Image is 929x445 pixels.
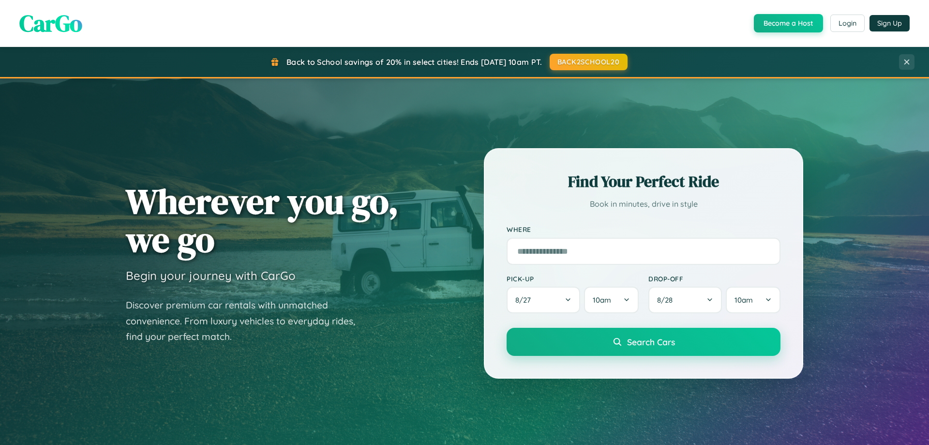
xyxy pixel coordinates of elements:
label: Pick-up [507,275,639,283]
button: BACK2SCHOOL20 [550,54,628,70]
span: 10am [593,295,611,305]
button: 10am [584,287,639,313]
h2: Find Your Perfect Ride [507,171,780,192]
button: 8/28 [648,287,722,313]
label: Where [507,226,780,234]
span: CarGo [19,7,82,39]
button: Sign Up [869,15,910,31]
p: Discover premium car rentals with unmatched convenience. From luxury vehicles to everyday rides, ... [126,297,368,345]
button: Search Cars [507,328,780,356]
button: Become a Host [754,14,823,32]
button: Login [830,15,865,32]
h1: Wherever you go, we go [126,182,399,259]
button: 8/27 [507,287,580,313]
span: 10am [734,295,753,305]
span: 8 / 27 [515,295,536,305]
span: Search Cars [627,337,675,347]
span: Back to School savings of 20% in select cities! Ends [DATE] 10am PT. [286,57,542,67]
h3: Begin your journey with CarGo [126,268,296,283]
label: Drop-off [648,275,780,283]
p: Book in minutes, drive in style [507,197,780,211]
span: 8 / 28 [657,295,677,305]
button: 10am [726,287,780,313]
